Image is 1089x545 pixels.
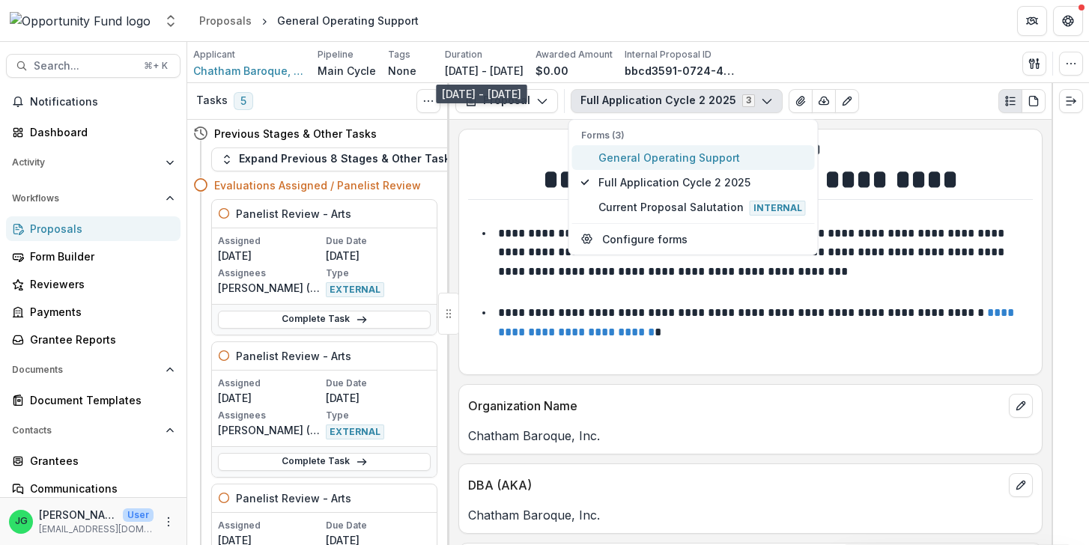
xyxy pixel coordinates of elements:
[193,48,235,61] p: Applicant
[218,267,323,280] p: Assignees
[12,157,160,168] span: Activity
[998,89,1022,113] button: Plaintext view
[468,476,1003,494] p: DBA (AKA)
[326,409,431,422] p: Type
[193,10,425,31] nav: breadcrumb
[12,365,160,375] span: Documents
[236,348,351,364] h5: Panelist Review - Arts
[218,280,323,296] p: [PERSON_NAME] ([PERSON_NAME][EMAIL_ADDRESS][DOMAIN_NAME])
[445,63,524,79] p: [DATE] - [DATE]
[218,377,323,390] p: Assigned
[1059,89,1083,113] button: Expand right
[6,448,181,473] a: Grantees
[326,519,431,532] p: Due Date
[326,390,431,406] p: [DATE]
[218,311,431,329] a: Complete Task
[141,58,171,74] div: ⌘ + K
[571,89,783,113] button: Full Application Cycle 2 20253
[196,94,228,107] h3: Tasks
[34,60,135,73] span: Search...
[6,150,181,174] button: Open Activity
[445,48,482,61] p: Duration
[218,234,323,248] p: Assigned
[6,476,181,501] a: Communications
[30,332,169,347] div: Grantee Reports
[625,63,737,79] p: bbcd3591-0724-4578-b2c3-93b37b8551f1
[123,508,154,522] p: User
[750,201,806,216] span: Internal
[416,89,440,113] button: Toggle View Cancelled Tasks
[214,126,377,141] h4: Previous Stages & Other Tasks
[277,13,419,28] div: General Operating Support
[12,425,160,436] span: Contacts
[1022,89,1046,113] button: PDF view
[30,453,169,469] div: Grantees
[6,299,181,324] a: Payments
[6,54,181,78] button: Search...
[214,177,421,193] h4: Evaluations Assigned / Panelist Review
[30,481,169,496] div: Communications
[6,120,181,144] a: Dashboard
[326,424,384,439] span: EXTERNAL
[6,327,181,352] a: Grantee Reports
[211,147,466,171] button: Expand Previous 8 Stages & Other Tasks
[236,490,351,506] h5: Panelist Review - Arts
[6,418,181,442] button: Open Contacts
[835,89,859,113] button: Edit as form
[1017,6,1047,36] button: Partners
[10,12,151,30] img: Opportunity Fund logo
[318,48,354,61] p: Pipeline
[30,392,169,408] div: Document Templates
[30,249,169,264] div: Form Builder
[30,124,169,140] div: Dashboard
[30,96,175,109] span: Notifications
[30,304,169,320] div: Payments
[581,129,806,142] p: Forms (3)
[326,248,431,264] p: [DATE]
[388,48,410,61] p: Tags
[625,48,712,61] p: Internal Proposal ID
[39,523,154,536] p: [EMAIL_ADDRESS][DOMAIN_NAME]
[218,422,323,438] p: [PERSON_NAME] ([PERSON_NAME][EMAIL_ADDRESS][DOMAIN_NAME])
[468,427,1033,445] p: Chatham Baroque, Inc.
[160,6,181,36] button: Open entity switcher
[30,276,169,292] div: Reviewers
[468,506,1033,524] p: Chatham Baroque, Inc.
[536,63,568,79] p: $0.00
[1009,473,1033,497] button: edit
[1053,6,1083,36] button: Get Help
[388,63,416,79] p: None
[218,409,323,422] p: Assignees
[326,234,431,248] p: Due Date
[6,244,181,269] a: Form Builder
[193,10,258,31] a: Proposals
[6,216,181,241] a: Proposals
[12,193,160,204] span: Workflows
[6,90,181,114] button: Notifications
[326,377,431,390] p: Due Date
[199,13,252,28] div: Proposals
[455,89,558,113] button: Proposal
[326,267,431,280] p: Type
[6,272,181,296] a: Reviewers
[218,248,323,264] p: [DATE]
[15,517,28,526] div: Jake Goodman
[236,206,351,222] h5: Panelist Review - Arts
[6,358,181,382] button: Open Documents
[6,186,181,210] button: Open Workflows
[218,519,323,532] p: Assigned
[326,282,384,297] span: EXTERNAL
[193,63,306,79] a: Chatham Baroque, Inc.
[1009,394,1033,418] button: edit
[6,388,181,412] a: Document Templates
[160,513,178,531] button: More
[318,63,376,79] p: Main Cycle
[218,453,431,471] a: Complete Task
[598,174,806,190] span: Full Application Cycle 2 2025
[536,48,613,61] p: Awarded Amount
[30,221,169,237] div: Proposals
[598,199,806,216] span: Current Proposal Salutation
[39,507,117,523] p: [PERSON_NAME]
[468,397,1003,415] p: Organization Name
